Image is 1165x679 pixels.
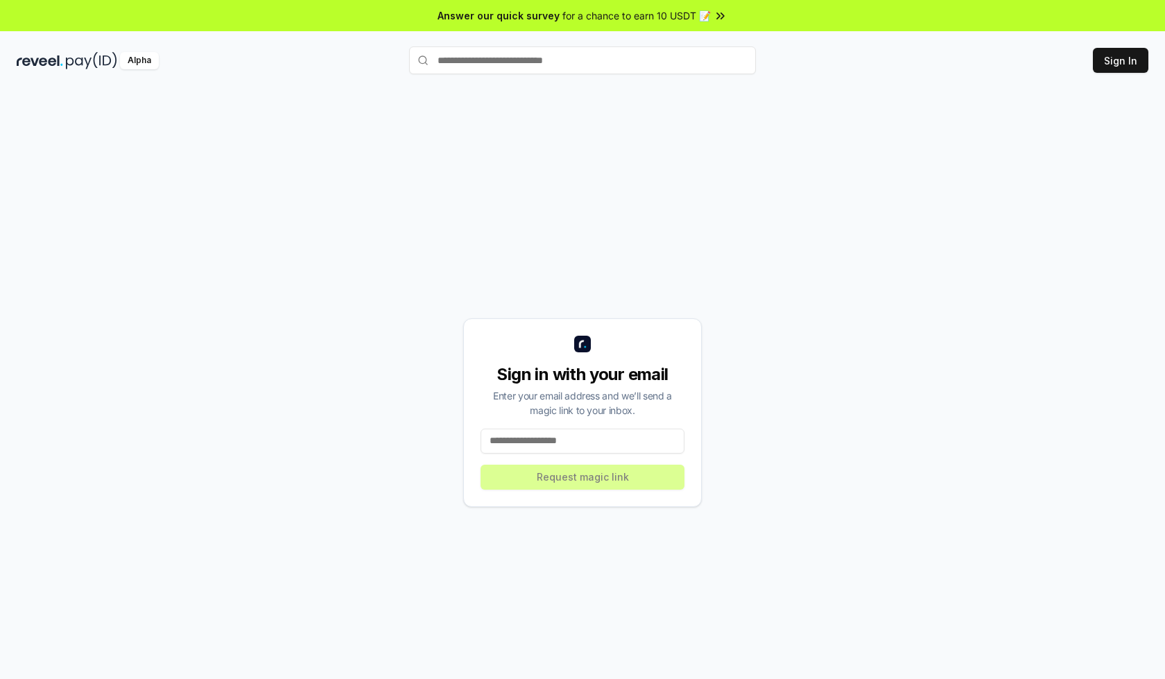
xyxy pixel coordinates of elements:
[562,8,711,23] span: for a chance to earn 10 USDT 📝
[120,52,159,69] div: Alpha
[438,8,560,23] span: Answer our quick survey
[17,52,63,69] img: reveel_dark
[481,363,684,386] div: Sign in with your email
[481,388,684,418] div: Enter your email address and we’ll send a magic link to your inbox.
[66,52,117,69] img: pay_id
[1093,48,1148,73] button: Sign In
[574,336,591,352] img: logo_small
